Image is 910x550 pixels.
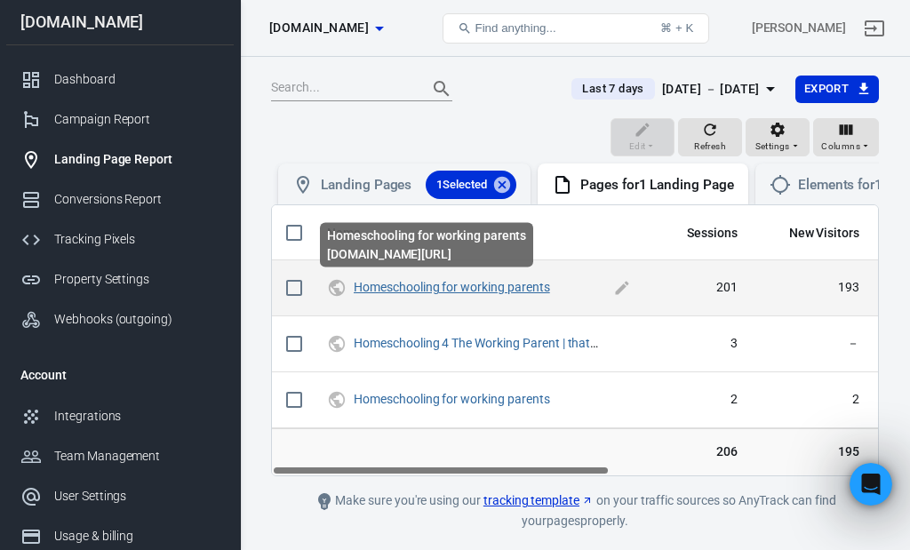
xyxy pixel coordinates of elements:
[354,392,550,406] a: Homeschooling for working parents
[6,14,234,30] div: [DOMAIN_NAME]
[272,205,878,475] div: scrollable content
[321,171,516,199] div: Landing Pages
[14,102,291,176] div: Hey [PERSON_NAME],Which option best applies to your reason for contacting AnyTrack [DATE]?
[54,447,220,466] div: Team Management
[183,190,341,229] div: 💬 Technical Support
[575,80,651,98] span: Last 7 days
[54,150,220,169] div: Landing Page Report
[269,17,369,39] span: samcart.com
[54,310,220,329] div: Webhooks (outgoing)
[557,75,794,104] button: Last 7 days[DATE] － [DATE]
[327,389,347,411] svg: UTM & Web Traffic
[54,527,220,546] div: Usage & billing
[580,176,734,195] div: Pages for 1 Landing Page
[28,253,277,306] div: Let's try to first understand where is the root cause of the issue you are facing.
[86,9,150,22] h1: AnyTrack
[6,259,234,299] a: Property Settings
[664,225,738,243] span: Sessions
[113,387,127,402] button: Start recording
[51,10,79,38] img: Profile image for AnyTrack
[28,315,277,367] div: Select this option if your question relates to Facebook Ads, Google Ads, TikTok Ads.
[271,490,879,530] div: Make sure you're using our on your traffic sources so AnyTrack can find your pages properly.
[6,354,234,396] li: Account
[327,333,347,355] svg: UTM & Web Traffic
[752,19,846,37] div: Account id: 2prkmgRZ
[15,350,340,380] textarea: Message…
[54,270,220,289] div: Property Settings
[853,7,896,50] a: Sign out
[426,176,498,194] span: 1 Selected
[54,70,220,89] div: Dashboard
[813,118,879,157] button: Columns
[197,201,327,219] div: 💬 Technical Support
[483,491,594,510] a: tracking template
[766,335,860,353] span: －
[6,139,234,179] a: Landing Page Report
[54,190,220,209] div: Conversions Report
[420,68,463,110] button: Search
[662,78,760,100] div: [DATE] － [DATE]
[14,243,291,517] div: Let's try to first understand where is the root cause of the issue you are facing.🎯 Ads Integrati...
[6,219,234,259] a: Tracking Pixels
[660,21,693,35] div: ⌘ + K
[320,223,533,267] div: Homeschooling for working parents [DOMAIN_NAME][URL]
[312,7,344,39] div: Close
[6,476,234,516] a: User Settings
[746,118,810,157] button: Settings
[354,336,664,350] a: Homeschooling 4 The Working Parent | thatcalteacherlife
[664,279,738,297] span: 201
[6,299,234,339] a: Webhooks (outgoing)
[850,463,892,506] iframe: Intercom live chat
[12,7,45,41] button: go back
[789,225,860,243] span: New Visitors
[28,387,42,402] button: Upload attachment
[687,225,738,243] span: Sessions
[664,391,738,409] span: 2
[278,7,312,41] button: Home
[6,396,234,436] a: Integrations
[14,190,341,243] div: Kerrie says…
[28,113,277,131] div: Hey [PERSON_NAME],
[56,387,70,402] button: Emoji picker
[14,243,341,531] div: AnyTrack says…
[766,443,860,461] span: 195
[766,225,860,243] span: New Visitors
[54,230,220,249] div: Tracking Pixels
[475,21,556,35] span: Find anything...
[6,60,234,100] a: Dashboard
[6,436,234,476] a: Team Management
[262,12,390,44] button: [DOMAIN_NAME]
[795,76,879,103] button: Export
[6,179,234,219] a: Conversions Report
[28,131,277,165] div: Which option best applies to your reason for contacting AnyTrack [DATE]?
[54,110,220,129] div: Campaign Report
[6,100,234,139] a: Campaign Report
[54,407,220,426] div: Integrations
[305,380,333,409] button: Send a message…
[694,139,726,155] span: Refresh
[54,487,220,506] div: User Settings
[755,139,790,155] span: Settings
[86,22,221,40] p: The team can also help
[766,279,860,297] span: 193
[664,335,738,353] span: 3
[84,387,99,402] button: Gif picker
[426,171,516,199] div: 1Selected
[766,391,860,409] span: 2
[327,277,347,299] svg: UTM & Web Traffic
[28,315,170,330] b: 🎯 Ads Integrations:
[443,13,709,44] button: Find anything...⌘ + K
[664,443,738,461] span: 206
[821,139,860,155] span: Columns
[14,102,341,190] div: AnyTrack says…
[678,118,742,157] button: Refresh
[354,280,550,294] a: Homeschooling for working parents
[271,77,413,100] input: Search...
